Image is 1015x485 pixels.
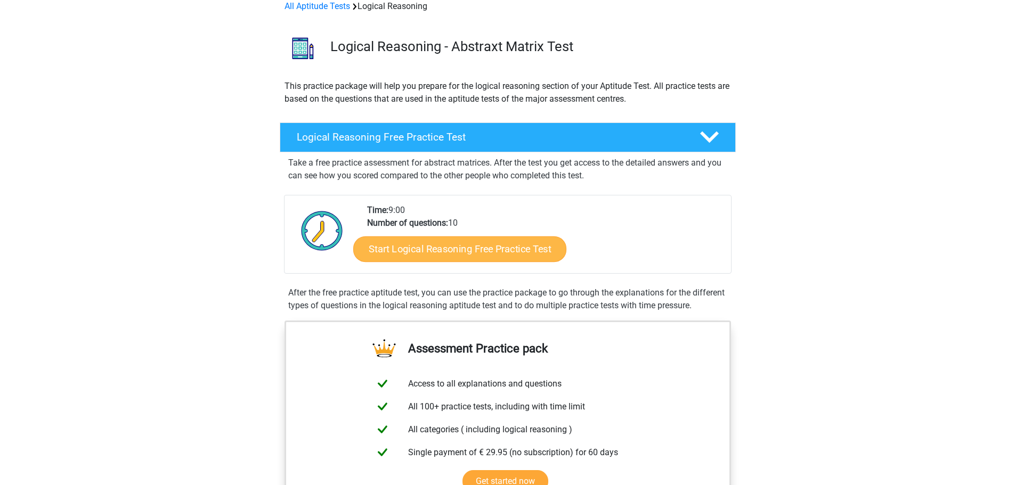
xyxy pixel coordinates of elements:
[285,1,350,11] a: All Aptitude Tests
[275,122,740,152] a: Logical Reasoning Free Practice Test
[280,26,326,71] img: logical reasoning
[297,131,683,143] h4: Logical Reasoning Free Practice Test
[367,205,388,215] b: Time:
[285,80,731,105] p: This practice package will help you prepare for the logical reasoning section of your Aptitude Te...
[367,218,448,228] b: Number of questions:
[295,204,349,257] img: Clock
[359,204,730,273] div: 9:00 10
[330,38,727,55] h3: Logical Reasoning - Abstraxt Matrix Test
[284,286,732,312] div: After the free practice aptitude test, you can use the practice package to go through the explana...
[288,157,727,182] p: Take a free practice assessment for abstract matrices. After the test you get access to the detai...
[353,236,566,261] a: Start Logical Reasoning Free Practice Test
